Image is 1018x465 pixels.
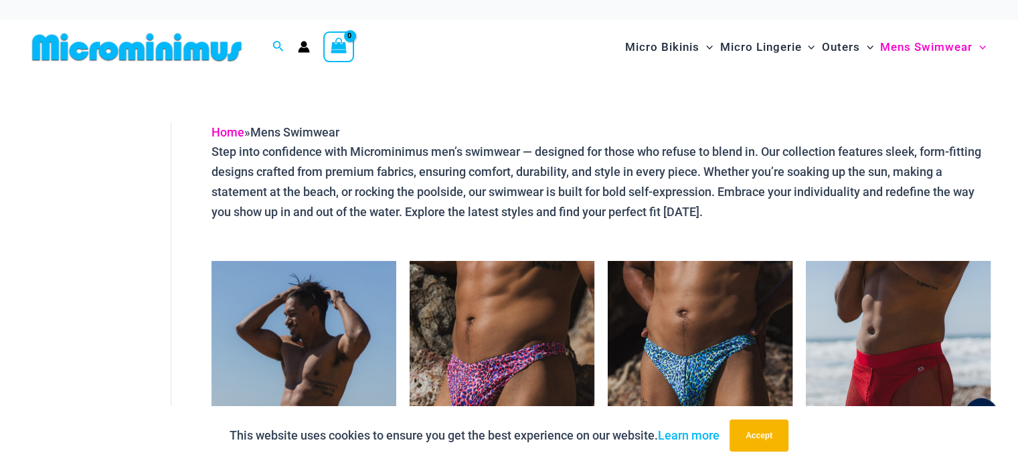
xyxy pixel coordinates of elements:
[819,27,877,68] a: OutersMenu ToggleMenu Toggle
[658,428,719,442] a: Learn more
[620,25,991,70] nav: Site Navigation
[211,125,339,139] span: »
[33,112,154,379] iframe: TrustedSite Certified
[211,125,244,139] a: Home
[27,32,247,62] img: MM SHOP LOGO FLAT
[716,27,818,68] a: Micro LingerieMenu ToggleMenu Toggle
[822,30,860,64] span: Outers
[323,31,354,62] a: View Shopping Cart, empty
[877,27,989,68] a: Mens SwimwearMenu ToggleMenu Toggle
[272,39,284,56] a: Search icon link
[211,142,991,221] p: Step into confidence with Microminimus men’s swimwear — designed for those who refuse to blend in...
[250,125,339,139] span: Mens Swimwear
[625,30,699,64] span: Micro Bikinis
[230,426,719,446] p: This website uses cookies to ensure you get the best experience on our website.
[719,30,801,64] span: Micro Lingerie
[699,30,713,64] span: Menu Toggle
[801,30,815,64] span: Menu Toggle
[730,420,788,452] button: Accept
[880,30,972,64] span: Mens Swimwear
[860,30,873,64] span: Menu Toggle
[622,27,716,68] a: Micro BikinisMenu ToggleMenu Toggle
[298,41,310,53] a: Account icon link
[972,30,986,64] span: Menu Toggle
